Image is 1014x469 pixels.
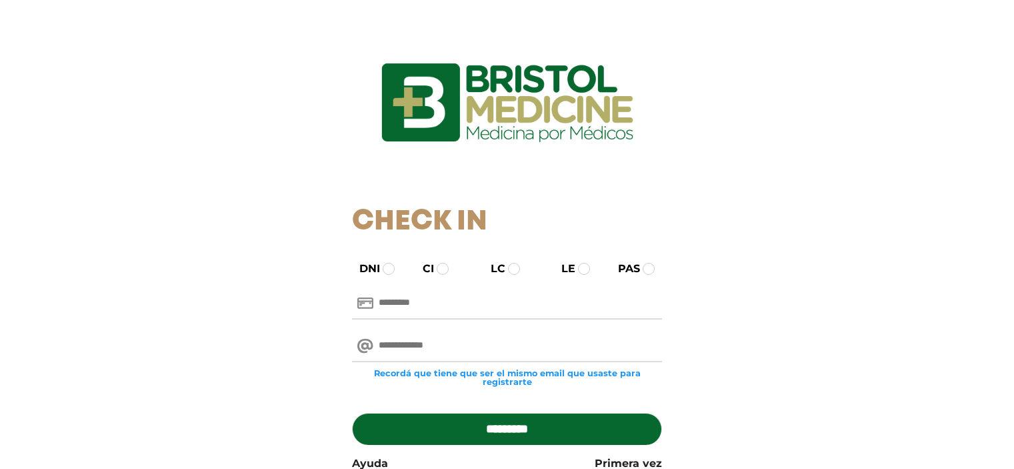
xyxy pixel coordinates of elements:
[411,261,434,277] label: CI
[479,261,505,277] label: LC
[606,261,640,277] label: PAS
[352,205,662,239] h1: Check In
[327,16,687,189] img: logo_ingresarbristol.jpg
[549,261,575,277] label: LE
[347,261,380,277] label: DNI
[352,369,662,386] small: Recordá que tiene que ser el mismo email que usaste para registrarte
